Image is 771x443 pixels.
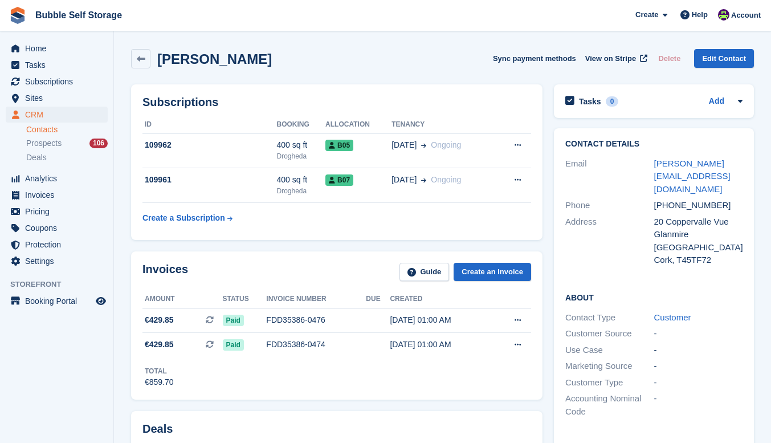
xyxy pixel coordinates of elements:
[366,290,390,308] th: Due
[6,40,108,56] a: menu
[635,9,658,21] span: Create
[25,220,93,236] span: Coupons
[26,152,108,164] a: Deals
[654,392,743,418] div: -
[654,228,743,241] div: Glanmire
[266,314,366,326] div: FDD35386-0476
[25,40,93,56] span: Home
[654,327,743,340] div: -
[6,57,108,73] a: menu
[89,139,108,148] div: 106
[142,422,173,436] h2: Deals
[565,344,654,357] div: Use Case
[25,253,93,269] span: Settings
[692,9,708,21] span: Help
[25,293,93,309] span: Booking Portal
[454,263,531,282] a: Create an Invoice
[10,279,113,290] span: Storefront
[654,254,743,267] div: Cork, T45TF72
[6,204,108,220] a: menu
[565,360,654,373] div: Marketing Source
[145,314,174,326] span: €429.85
[25,74,93,90] span: Subscriptions
[31,6,127,25] a: Bubble Self Storage
[6,187,108,203] a: menu
[25,170,93,186] span: Analytics
[9,7,26,24] img: stora-icon-8386f47178a22dfd0bd8f6a31ec36ba5ce8667c1dd55bd0f319d3a0aa187defe.svg
[654,376,743,389] div: -
[26,137,108,149] a: Prospects 106
[6,253,108,269] a: menu
[565,216,654,267] div: Address
[391,116,495,134] th: Tenancy
[493,49,576,68] button: Sync payment methods
[585,53,636,64] span: View on Stripe
[654,344,743,357] div: -
[6,293,108,309] a: menu
[276,174,325,186] div: 400 sq ft
[6,220,108,236] a: menu
[565,291,743,303] h2: About
[581,49,650,68] a: View on Stripe
[94,294,108,308] a: Preview store
[25,187,93,203] span: Invoices
[325,140,353,151] span: B05
[157,51,272,67] h2: [PERSON_NAME]
[565,311,654,324] div: Contact Type
[6,90,108,106] a: menu
[142,174,276,186] div: 109961
[145,339,174,351] span: €429.85
[654,360,743,373] div: -
[276,151,325,161] div: Drogheda
[654,49,685,68] button: Delete
[25,237,93,253] span: Protection
[654,312,691,322] a: Customer
[26,124,108,135] a: Contacts
[142,116,276,134] th: ID
[606,96,619,107] div: 0
[223,315,244,326] span: Paid
[145,366,174,376] div: Total
[579,96,601,107] h2: Tasks
[390,339,491,351] div: [DATE] 01:00 AM
[565,199,654,212] div: Phone
[718,9,729,21] img: Tom Gilmore
[26,138,62,149] span: Prospects
[654,241,743,254] div: [GEOGRAPHIC_DATA]
[390,290,491,308] th: Created
[223,339,244,351] span: Paid
[25,90,93,106] span: Sites
[142,263,188,282] h2: Invoices
[25,57,93,73] span: Tasks
[565,376,654,389] div: Customer Type
[6,74,108,90] a: menu
[25,204,93,220] span: Pricing
[276,139,325,151] div: 400 sq ft
[142,290,223,308] th: Amount
[565,157,654,196] div: Email
[142,139,276,151] div: 109962
[223,290,267,308] th: Status
[431,140,461,149] span: Ongoing
[25,107,93,123] span: CRM
[654,199,743,212] div: [PHONE_NUMBER]
[565,140,743,149] h2: Contact Details
[266,290,366,308] th: Invoice number
[391,139,417,151] span: [DATE]
[390,314,491,326] div: [DATE] 01:00 AM
[276,116,325,134] th: Booking
[142,96,531,109] h2: Subscriptions
[694,49,754,68] a: Edit Contact
[399,263,450,282] a: Guide
[654,158,731,194] a: [PERSON_NAME][EMAIL_ADDRESS][DOMAIN_NAME]
[654,216,743,229] div: 20 Coppervalle Vue
[325,116,391,134] th: Allocation
[391,174,417,186] span: [DATE]
[276,186,325,196] div: Drogheda
[431,175,461,184] span: Ongoing
[565,392,654,418] div: Accounting Nominal Code
[6,107,108,123] a: menu
[709,95,724,108] a: Add
[565,327,654,340] div: Customer Source
[325,174,353,186] span: B07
